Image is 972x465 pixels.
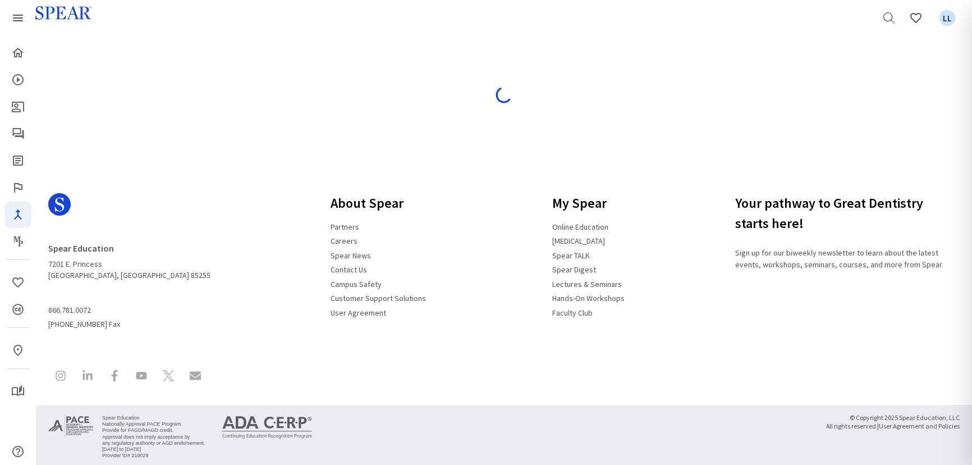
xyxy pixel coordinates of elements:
a: Spear Products [4,4,31,31]
a: CE Credits [4,296,31,323]
a: Spear TALK [545,246,597,265]
li: Provider ID# 219029 [102,453,205,459]
img: spinner-blue.svg [495,86,513,104]
a: Favorites [902,4,929,31]
li: [DATE] to [DATE] [102,446,205,453]
address: 7201 E. Princess [GEOGRAPHIC_DATA], [GEOGRAPHIC_DATA] 85255 [48,238,210,281]
img: Approved PACE Program Provider [48,414,93,437]
li: Provide for FAGD/MAGD credit. [102,427,205,434]
a: Spear Education on LinkedIn [75,363,100,391]
a: Favorites [4,269,31,296]
a: Spear Digest [545,260,603,279]
a: Online Education [545,217,615,236]
h4: Loading [56,70,952,80]
a: Home [4,39,31,66]
h3: My Spear [545,189,631,218]
a: Campus Safety [324,275,388,294]
a: Careers [324,231,364,250]
a: Masters Program [4,228,31,255]
a: Lectures & Seminars [545,275,629,294]
li: Approval does not imply acceptance by [102,434,205,440]
a: Faculty Club [545,303,599,322]
p: Sign up for our biweekly newsletter to learn about the latest events, workshops, seminars, course... [735,247,965,271]
a: Spear Talk [4,120,31,147]
a: Partners [324,217,366,236]
a: Spear Education on X [156,363,181,391]
li: Nationally Approval PACE Program [102,421,205,427]
a: Courses [4,66,31,93]
a: Favorites [934,4,961,31]
a: Spear Logo [48,189,210,229]
h3: About Spear [324,189,433,218]
a: In-Person & Virtual [4,337,31,364]
span: LL [939,10,956,26]
a: 866.781.0072 [48,301,98,320]
a: Faculty Club Elite [4,174,31,201]
a: Customer Support Solutions [324,289,433,308]
a: Hands-On Workshops [545,289,631,308]
a: Patient Education [4,93,31,120]
a: Spear News [324,246,378,265]
a: Search [875,4,902,31]
li: any regulatory authority or AGD endorsement. [102,440,205,446]
a: Contact Spear Education [183,363,208,391]
li: Spear Education [102,415,205,421]
img: ADA CERP Continuing Education Recognition Program [222,416,312,439]
a: User Agreement and Policies [879,420,960,432]
a: Spear Education on Instagram [48,363,73,391]
a: Navigator Pro [4,201,31,228]
a: My Study Club [4,378,31,405]
small: © Copyright 2025 Spear Education, LLC All rights reserved | [826,414,960,431]
a: Spear Digest [4,147,31,174]
h3: Your pathway to Great Dentistry starts here! [735,189,965,238]
span: [PHONE_NUMBER] Fax [48,301,210,330]
a: Spear Education on YouTube [129,363,154,391]
a: Spear Education on Facebook [102,363,127,391]
svg: Spear Logo [48,193,71,216]
a: Contact Us [324,260,374,279]
a: Spear Education [48,238,121,258]
a: Help [4,438,31,465]
a: User Agreement [324,303,393,322]
a: [MEDICAL_DATA] [545,231,612,250]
